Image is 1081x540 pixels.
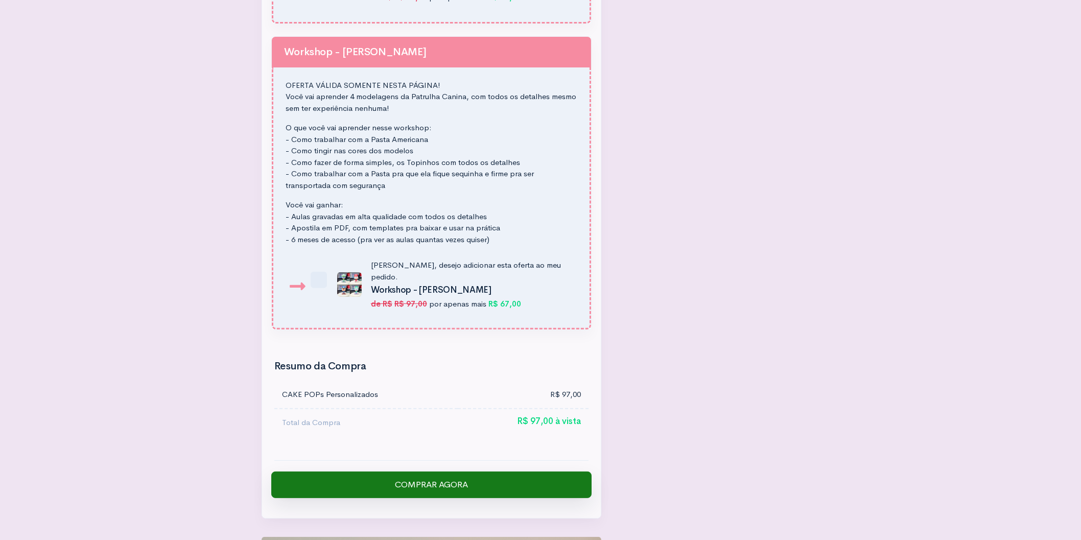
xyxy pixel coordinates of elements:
[371,260,561,281] span: [PERSON_NAME], desejo adicionar esta oferta ao meu pedido.
[371,286,571,295] h3: Workshop - [PERSON_NAME]
[284,46,579,58] h2: Workshop - [PERSON_NAME]
[271,472,592,498] input: Comprar Agora
[371,299,392,309] strong: de R$
[274,409,458,436] td: Total da Compra
[286,122,577,191] p: O que você vai aprender nesse workshop: - Como trabalhar com a Pasta Americana - Como tingir nas ...
[458,409,589,436] td: R$ 97,00 à vista
[274,381,458,409] td: CAKE POPs Personalizados
[429,299,486,309] span: por apenas mais
[286,80,577,114] p: OFERTA VÁLIDA SOMENTE NESTA PÁGINA! Você vai aprender 4 modelagens da Patrulha Canina, com todos ...
[286,199,577,245] p: Você vai ganhar: - Aulas gravadas em alta qualidade com todos os detalhes - Apostila em PDF, com ...
[458,381,589,409] td: R$ 97,00
[488,299,521,309] strong: R$ 67,00
[274,361,589,372] h2: Resumo da Compra
[394,299,427,309] strong: R$ 97,00
[337,272,362,297] img: Workshop Patrulha Canina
